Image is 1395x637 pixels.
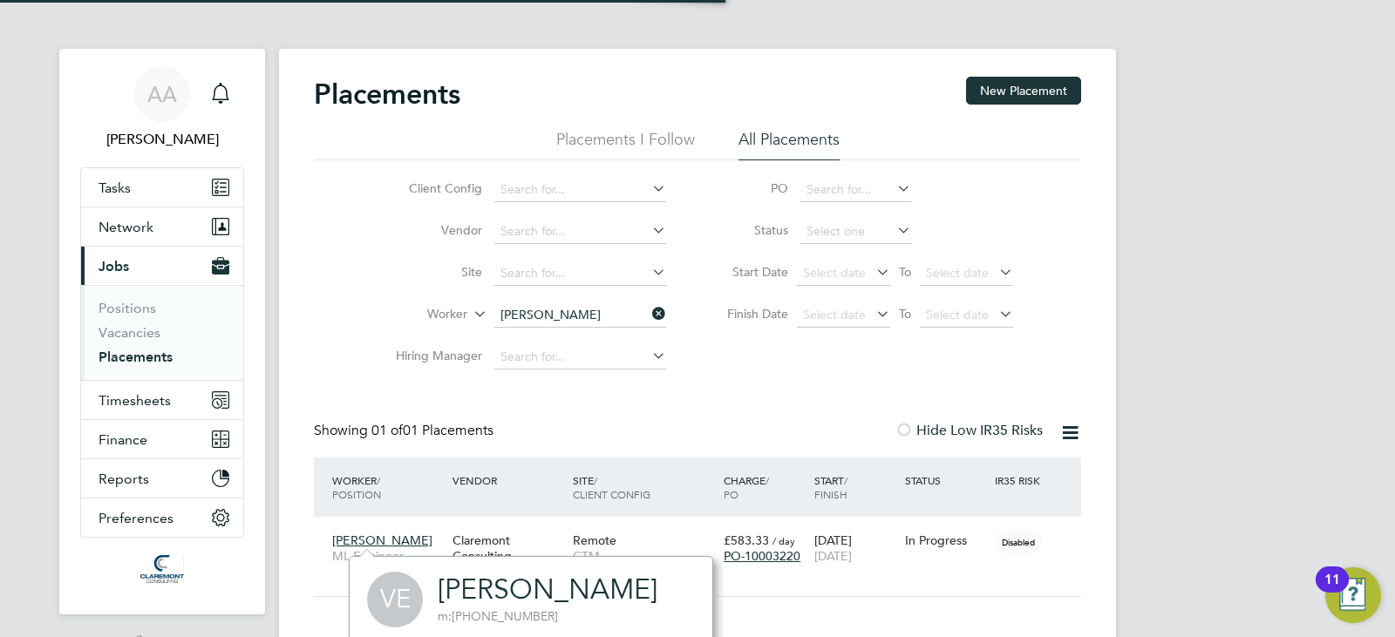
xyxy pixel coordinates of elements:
label: Hiring Manager [382,348,482,363]
div: In Progress [905,532,987,548]
label: Worker [367,306,467,323]
span: CTM [573,548,715,564]
nav: Main navigation [59,49,265,614]
li: All Placements [738,129,840,160]
span: Tasks [99,180,131,196]
span: 01 of [371,422,403,439]
span: Finance [99,431,147,448]
li: Placements I Follow [556,129,695,160]
span: ML Engineer [332,548,444,564]
span: / Client Config [573,473,650,501]
a: [PERSON_NAME] [438,573,657,607]
a: AA[PERSON_NAME] [80,66,244,150]
input: Search for... [494,178,666,202]
div: [DATE] [810,524,901,573]
label: Finish Date [710,306,788,322]
button: Reports [81,459,243,498]
label: Status [710,222,788,238]
span: Afzal Ahmed [80,129,244,150]
input: Search for... [494,345,666,369]
label: Start Date [710,264,788,280]
span: m: [438,608,452,624]
input: Select one [800,220,911,244]
span: VE [367,572,423,627]
span: Reports [99,471,149,487]
span: Timesheets [99,392,171,409]
div: 11 [1324,579,1340,602]
input: Search for... [800,178,911,202]
button: Jobs [81,247,243,285]
label: Client Config [382,180,482,196]
span: AA [147,83,177,105]
label: Site [382,264,482,280]
span: / day [772,534,795,547]
span: / Position [332,473,381,501]
input: Search for... [494,303,666,328]
span: 01 Placements [371,422,493,439]
button: Network [81,207,243,246]
a: Tasks [81,168,243,207]
span: [PHONE_NUMBER] [438,608,558,624]
button: Preferences [81,498,243,537]
img: claremontconsulting1-logo-retina.png [140,555,183,583]
div: Status [901,464,991,496]
button: Timesheets [81,381,243,419]
span: Select date [926,265,989,281]
button: Open Resource Center, 11 new notifications [1325,567,1381,623]
span: Remote [573,532,616,548]
span: £583.33 [724,532,769,548]
span: / PO [724,473,769,501]
span: / Finish [814,473,847,501]
input: Search for... [494,220,666,244]
a: Go to home page [80,555,244,583]
span: Select date [926,307,989,322]
input: Search for... [494,261,666,286]
label: Vendor [382,222,482,238]
div: Start [810,464,901,510]
a: Vacancies [99,324,160,341]
div: Claremont Consulting Solutions Limited [448,524,568,589]
span: [DATE] [814,548,852,564]
button: Finance [81,420,243,458]
div: Jobs [81,285,243,380]
label: Hide Low IR35 Risks [895,422,1043,439]
a: Placements [99,349,173,365]
span: To [894,302,916,325]
span: Select date [803,265,866,281]
span: Preferences [99,510,174,526]
span: Jobs [99,258,129,274]
span: Disabled [995,531,1042,553]
span: Select date [803,307,866,322]
div: Site [568,464,719,510]
div: Charge [719,464,810,510]
button: New Placement [966,77,1081,105]
h2: Placements [314,77,460,112]
div: IR35 Risk [990,464,1051,496]
span: To [894,261,916,283]
span: PO-10003220 [724,548,800,564]
label: PO [710,180,788,196]
span: Network [99,219,153,235]
div: Worker [328,464,448,510]
span: [PERSON_NAME] [332,532,432,548]
div: Showing [314,422,497,440]
div: Vendor [448,464,568,496]
a: [PERSON_NAME]ML EngineerClaremont Consulting Solutions LimitedRemoteCTM£583.33 / dayPO-10003220[D... [328,523,1081,538]
a: Positions [99,300,156,316]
